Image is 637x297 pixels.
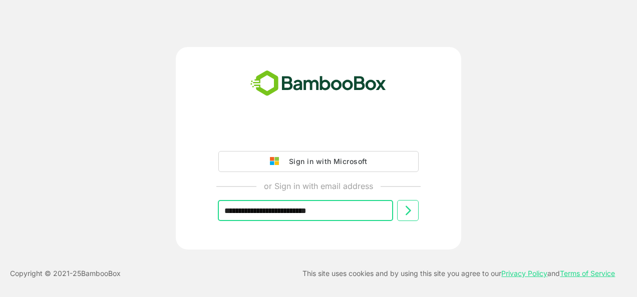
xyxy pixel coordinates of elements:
img: bamboobox [245,67,392,100]
a: Privacy Policy [501,269,547,277]
button: Sign in with Microsoft [218,151,419,172]
p: Copyright © 2021- 25 BambooBox [10,267,121,279]
a: Terms of Service [560,269,615,277]
p: This site uses cookies and by using this site you agree to our and [302,267,615,279]
div: Sign in with Microsoft [284,155,367,168]
iframe: Sign in with Google Button [213,123,424,145]
p: or Sign in with email address [264,180,373,192]
img: google [270,157,284,166]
